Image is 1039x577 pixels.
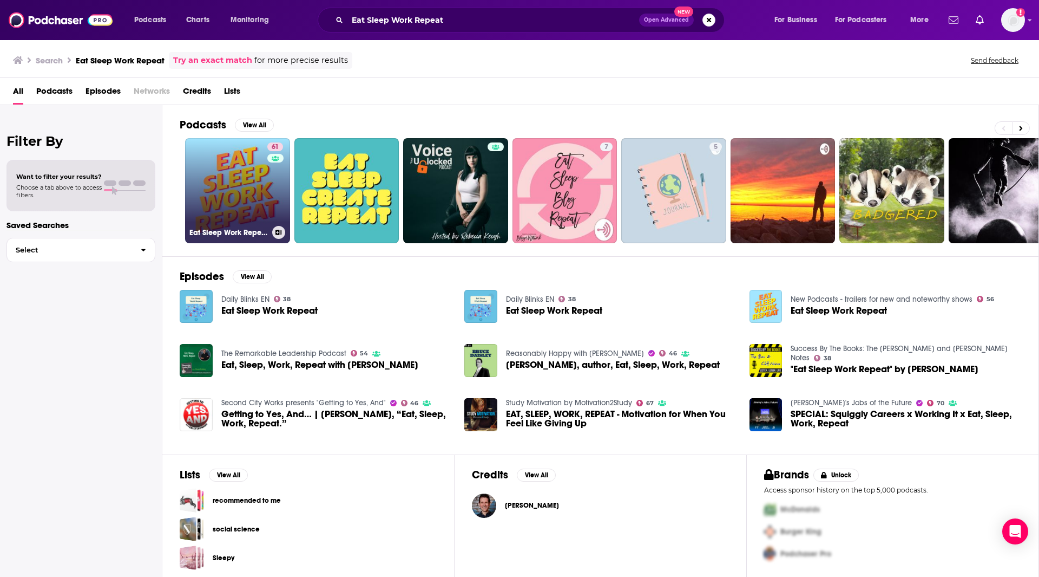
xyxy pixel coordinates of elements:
a: Reasonably Happy with Paul Ollinger [506,349,644,358]
button: View All [233,270,272,283]
img: SPECIAL: Squiggly Careers x Working It x Eat, Sleep, Work, Repeat [749,398,782,431]
a: All [13,82,23,105]
a: 61Eat Sleep Work Repeat - better workplace culture [185,138,290,243]
a: Daily Blinks EN [221,295,269,304]
span: Select [7,247,132,254]
span: Credits [183,82,211,105]
h2: Episodes [180,270,224,283]
img: "Eat Sleep Work Repeat" by Bruce Dailey [749,344,782,377]
span: [PERSON_NAME] [505,501,559,510]
svg: Add a profile image [1016,8,1025,17]
span: Burger King [780,527,821,536]
span: McDonalds [780,505,820,514]
a: 54 [351,350,369,356]
img: Eat Sleep Work Repeat [464,290,497,323]
button: open menu [828,11,903,29]
button: View All [209,469,248,482]
a: Show notifications dropdown [944,11,963,29]
span: recommended to me [180,488,204,513]
a: Eat Sleep Work Repeat [506,306,602,315]
span: Networks [134,82,170,105]
a: recommended to me [213,495,281,507]
a: ListsView All [180,468,248,482]
a: Eat Sleep Work Repeat [180,290,213,323]
div: Open Intercom Messenger [1002,518,1028,544]
h3: Eat Sleep Work Repeat - better workplace culture [189,228,268,237]
span: Choose a tab above to access filters. [16,184,102,199]
h2: Filter By [6,133,155,149]
span: 54 [360,351,368,356]
span: New [674,7,694,17]
span: 38 [283,297,291,302]
img: Bruce Daisley [472,494,496,518]
button: Unlock [813,469,859,482]
button: open menu [223,11,283,29]
a: Charts [179,11,216,29]
img: Eat Sleep Work Repeat [749,290,782,323]
span: 46 [669,351,677,356]
a: Podcasts [36,82,73,105]
a: 5 [621,138,726,243]
span: Open Advanced [644,17,689,23]
button: View All [517,469,556,482]
a: Eat, Sleep, Work, Repeat with Bruce Daisley [221,360,418,369]
h3: Search [36,55,63,66]
a: New Podcasts - trailers for new and noteworthy shows [791,295,972,304]
span: Charts [186,12,209,28]
a: social science [213,523,260,535]
a: PodcastsView All [180,118,274,132]
a: Lists [224,82,240,105]
span: [PERSON_NAME], author, Eat, Sleep, Work, Repeat [506,360,720,369]
a: CreditsView All [472,468,556,482]
button: Bruce DaisleyBruce Daisley [472,488,729,523]
img: Eat, Sleep, Work, Repeat with Bruce Daisley [180,344,213,377]
a: Show notifications dropdown [971,11,988,29]
a: 38 [558,296,576,302]
span: Monitoring [231,12,269,28]
a: Bruce Daisley, author, Eat, Sleep, Work, Repeat [464,344,497,377]
a: Bruce Daisley, author, Eat, Sleep, Work, Repeat [506,360,720,369]
button: open menu [767,11,831,29]
a: Try an exact match [173,54,252,67]
span: Episodes [86,82,121,105]
span: For Business [774,12,817,28]
a: Sleepy [180,546,204,570]
a: 46 [659,350,677,356]
a: Second City Works presents "Getting to Yes, And" [221,398,386,407]
a: EpisodesView All [180,270,272,283]
a: Eat Sleep Work Repeat [221,306,318,315]
a: Eat Sleep Work Repeat [791,306,887,315]
span: Want to filter your results? [16,173,102,180]
a: The Remarkable Leadership Podcast [221,349,346,358]
button: open menu [903,11,942,29]
span: 56 [987,297,994,302]
a: 46 [401,400,419,406]
span: 67 [646,401,654,406]
a: Jimmy's Jobs of the Future [791,398,912,407]
img: First Pro Logo [760,498,780,521]
a: social science [180,517,204,541]
button: open menu [127,11,180,29]
a: EAT, SLEEP, WORK, REPEAT - Motivation for When You Feel Like Giving Up [506,410,736,428]
span: Podchaser Pro [780,549,831,559]
a: Daily Blinks EN [506,295,554,304]
p: Saved Searches [6,220,155,230]
a: 56 [977,296,994,302]
a: 70 [927,400,944,406]
span: For Podcasters [835,12,887,28]
span: 70 [937,401,944,406]
a: "Eat Sleep Work Repeat" by Bruce Dailey [791,365,978,374]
